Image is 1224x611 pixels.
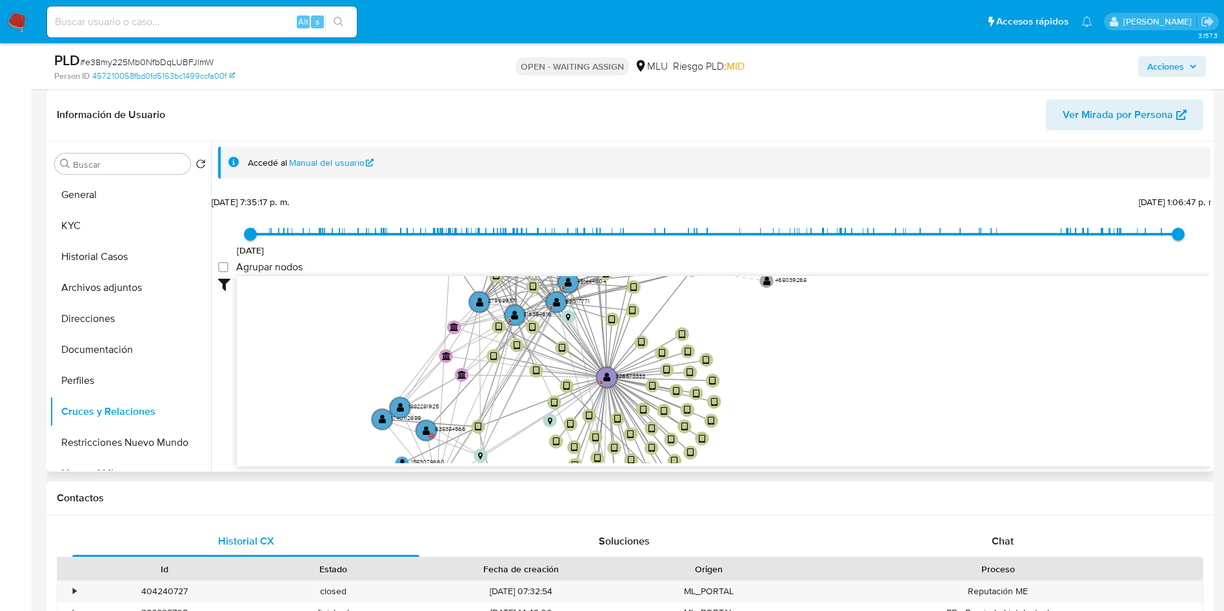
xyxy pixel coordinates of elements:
[592,432,599,442] text: 
[681,422,688,432] text: 
[50,458,211,489] button: Marcas AML
[553,297,561,306] text: 
[627,429,634,439] text: 
[1123,15,1196,28] p: tomas.vaya@mercadolibre.com
[475,422,481,432] text: 
[659,348,665,358] text: 
[673,59,745,74] span: Riesgo PLD:
[514,341,520,350] text: 
[218,534,274,548] span: Historial CX
[50,303,211,334] button: Direcciones
[249,581,418,602] div: closed
[708,416,714,426] text: 
[794,581,1203,602] div: Reputación ME
[699,434,705,443] text: 
[508,317,512,323] text: D
[1046,99,1203,130] button: Ver Mirada por Persona
[640,405,647,414] text: 
[511,310,519,319] text: 
[687,448,694,457] text: 
[634,59,668,74] div: MLU
[1201,15,1214,28] a: Salir
[803,563,1194,576] div: Proceso
[533,366,539,376] text: 
[594,453,600,463] text: 
[418,581,625,602] div: [DATE] 07:32:54
[50,210,211,241] button: KYC
[566,314,570,321] text: 
[600,379,603,385] text: D
[548,417,552,425] text: 
[325,13,352,31] button: search-icon
[649,381,656,390] text: 
[529,322,536,332] text: 
[50,396,211,427] button: Cruces y Relaciones
[572,461,578,470] text: 
[565,277,572,287] text: 
[638,337,645,347] text: 
[493,271,499,281] text: 
[54,70,90,82] b: Person ID
[671,456,677,466] text: 
[316,15,319,28] span: s
[523,309,552,317] text: 316384616
[80,55,214,68] span: # e38my225Mb0NfbDqLUBFJlmW
[1138,56,1206,77] button: Acciones
[763,275,771,285] text: 
[603,268,609,278] text: 
[614,414,621,424] text: 
[60,159,70,169] button: Buscar
[411,457,445,466] text: 1583078660
[628,456,634,465] text: 
[218,262,228,272] input: Agrupar nodos
[625,581,794,602] div: ML_PORTAL
[50,365,211,396] button: Perfiles
[490,351,497,361] text: 
[442,351,451,359] text: 
[57,108,165,121] h1: Información de Usuario
[629,306,636,316] text: 
[630,283,637,292] text: 
[603,372,611,382] text: 
[648,443,655,453] text: 
[1147,56,1184,77] span: Acciones
[679,329,685,339] text: 
[703,355,709,365] text: 
[586,411,592,421] text: 
[89,563,240,576] div: Id
[92,70,235,82] a: 457210058fbd0fd5163bc1499ccfa00f
[608,315,615,325] text: 
[562,285,565,290] text: D
[709,376,716,386] text: 
[423,425,430,435] text: 
[212,195,289,208] span: [DATE] 7:35:17 p. m.
[496,322,502,332] text: 
[693,388,699,398] text: 
[1139,195,1218,208] span: [DATE] 1:06:47 p. m.
[565,296,590,305] text: 63017771
[661,406,667,416] text: 
[663,365,670,375] text: 
[567,419,574,429] text: 
[50,241,211,272] button: Historial Casos
[478,452,483,460] text: 
[248,157,287,169] span: Accedé al
[611,443,617,453] text: 
[391,414,421,422] text: 1740112689
[553,437,559,446] text: 
[616,372,645,380] text: 326573333
[73,159,185,170] input: Buscar
[563,381,570,391] text: 
[397,403,405,412] text: 
[559,343,565,353] text: 
[408,402,439,410] text: 1882281925
[551,397,557,407] text: 
[684,405,690,415] text: 
[668,435,674,445] text: 
[727,59,745,74] span: MID
[50,427,211,458] button: Restricciones Nuevo Mundo
[992,534,1014,548] span: Chat
[435,425,466,433] text: 638384566
[427,563,616,576] div: Fecha de creación
[73,585,76,597] div: •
